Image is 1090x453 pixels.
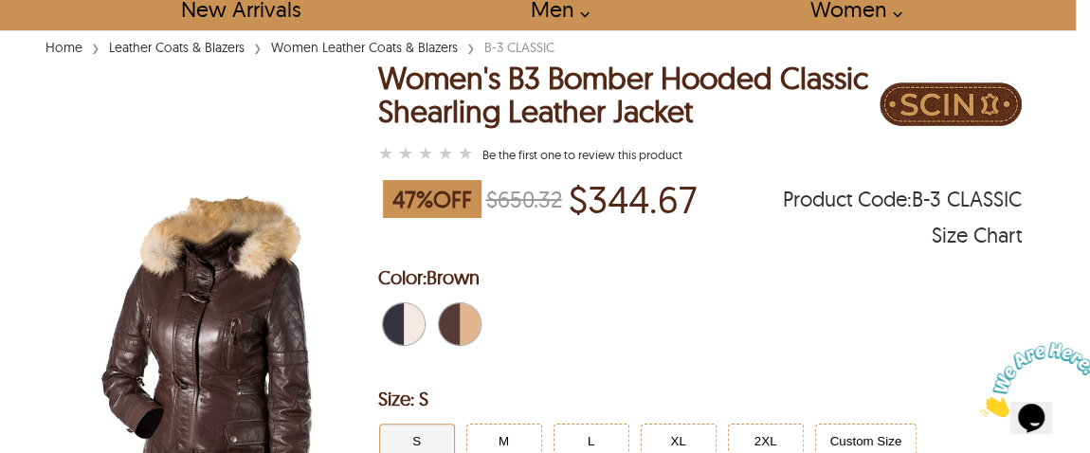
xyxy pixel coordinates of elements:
label: 1 rating [378,144,393,163]
span: 47 % OFF [383,180,481,218]
div: B-3 CLASSIC [480,38,559,57]
span: › [254,30,262,63]
h2: Selected Filter by Size: S [378,380,1022,418]
strike: $650.32 [486,185,562,213]
label: 3 rating [418,144,433,163]
a: Home [41,39,87,56]
div: Brown [434,299,485,350]
a: Brand Logo PDP Image [880,62,1022,168]
iframe: chat widget [972,335,1090,425]
div: Size Chart [932,226,1022,245]
img: Brand Logo PDP Image [880,62,1022,147]
h2: Selected Color: by Brown [378,259,1022,297]
img: Chat attention grabber [8,8,125,82]
div: Black [378,299,429,350]
label: 2 rating [398,144,413,163]
label: 5 rating [458,144,473,163]
a: Women's B3 Bomber Hooded Classic Shearling Leather Jacket } [378,141,478,168]
div: Brand Logo PDP Image [880,62,1022,152]
label: 4 rating [438,144,453,163]
span: Product Code: B-3 CLASSIC [783,190,1022,208]
span: › [467,30,475,63]
a: Women's B3 Bomber Hooded Classic Shearling Leather Jacket } [482,147,682,162]
h1: Women's B3 Bomber Hooded Classic Shearling Leather Jacket [378,62,880,128]
span: Brown [427,265,480,289]
p: Price of $344.67 [569,177,697,221]
span: › [92,30,100,63]
a: Women Leather Coats & Blazers [266,39,463,56]
a: Leather Coats & Blazers [104,39,249,56]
